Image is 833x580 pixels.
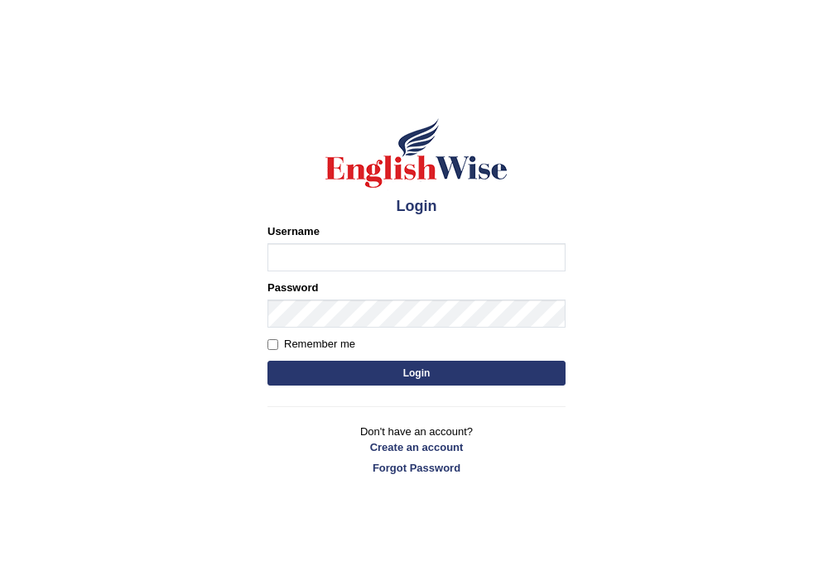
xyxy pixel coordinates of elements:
[267,460,566,476] a: Forgot Password
[267,280,318,295] label: Password
[267,424,566,475] p: Don't have an account?
[267,199,566,215] h4: Login
[267,336,355,352] label: Remember me
[267,339,278,350] input: Remember me
[267,223,320,239] label: Username
[322,116,511,190] img: Logo of English Wise sign in for intelligent practice with AI
[267,361,566,386] button: Login
[267,439,566,455] a: Create an account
